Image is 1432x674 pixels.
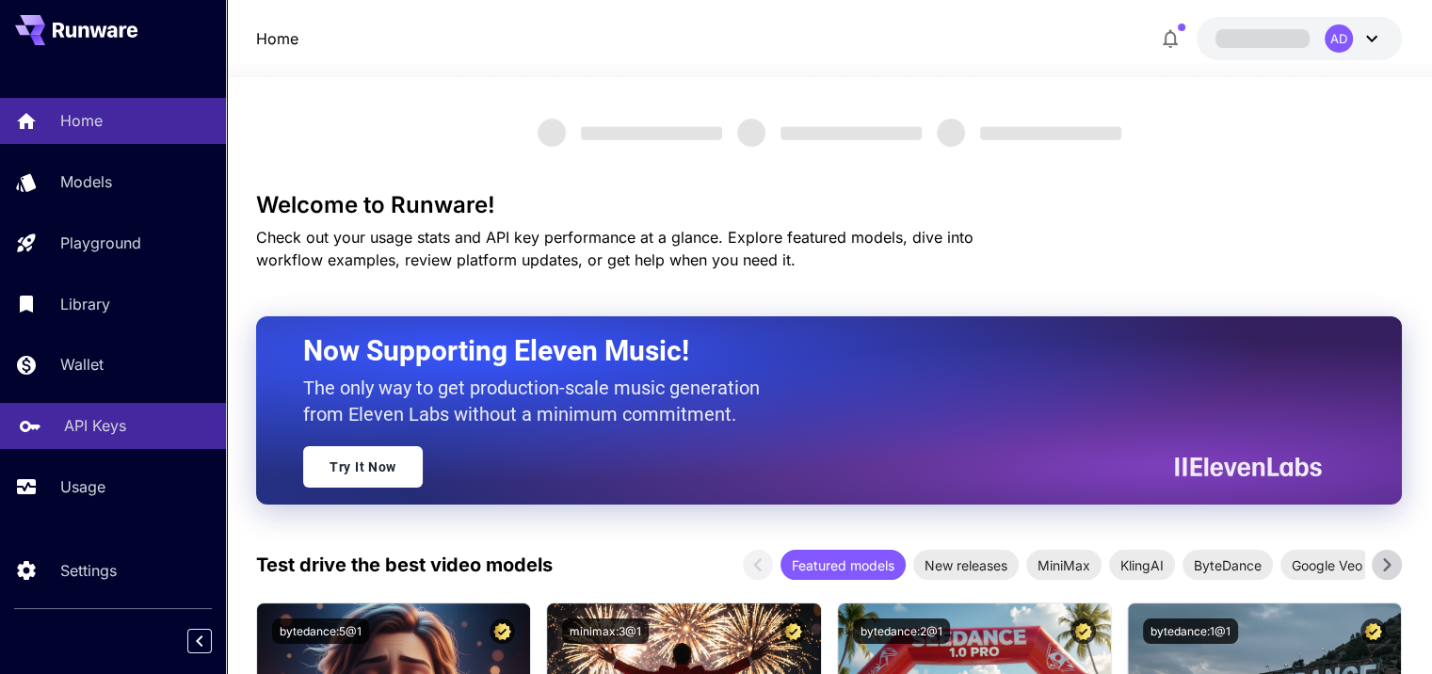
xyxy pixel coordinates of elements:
div: Google Veo [1280,550,1374,580]
div: ByteDance [1183,550,1273,580]
button: bytedance:5@1 [272,618,369,644]
span: New releases [913,555,1019,575]
button: minimax:3@1 [562,618,649,644]
button: Certified Model – Vetted for best performance and includes a commercial license. [1070,618,1096,644]
p: Wallet [60,353,104,376]
p: Library [60,293,110,315]
div: Featured models [780,550,906,580]
p: Usage [60,475,105,498]
p: The only way to get production-scale music generation from Eleven Labs without a minimum commitment. [303,375,774,427]
button: bytedance:2@1 [853,618,950,644]
span: Check out your usage stats and API key performance at a glance. Explore featured models, dive int... [256,228,973,269]
button: Certified Model – Vetted for best performance and includes a commercial license. [490,618,515,644]
button: AD [1197,17,1402,60]
a: Try It Now [303,446,423,488]
p: Settings [60,559,117,582]
h2: Now Supporting Eleven Music! [303,333,1308,369]
span: KlingAI [1109,555,1175,575]
div: AD [1325,24,1353,53]
span: ByteDance [1183,555,1273,575]
button: Collapse sidebar [187,629,212,653]
div: KlingAI [1109,550,1175,580]
span: Featured models [780,555,906,575]
div: Collapse sidebar [201,624,226,658]
nav: breadcrumb [256,27,298,50]
button: bytedance:1@1 [1143,618,1238,644]
a: Home [256,27,298,50]
p: Test drive the best video models [256,551,553,579]
div: MiniMax [1026,550,1102,580]
button: Certified Model – Vetted for best performance and includes a commercial license. [1360,618,1386,644]
h3: Welcome to Runware! [256,192,1402,218]
button: Certified Model – Vetted for best performance and includes a commercial license. [780,618,806,644]
span: Google Veo [1280,555,1374,575]
p: API Keys [64,414,126,437]
p: Home [60,109,103,132]
p: Playground [60,232,141,254]
span: MiniMax [1026,555,1102,575]
div: New releases [913,550,1019,580]
p: Models [60,170,112,193]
